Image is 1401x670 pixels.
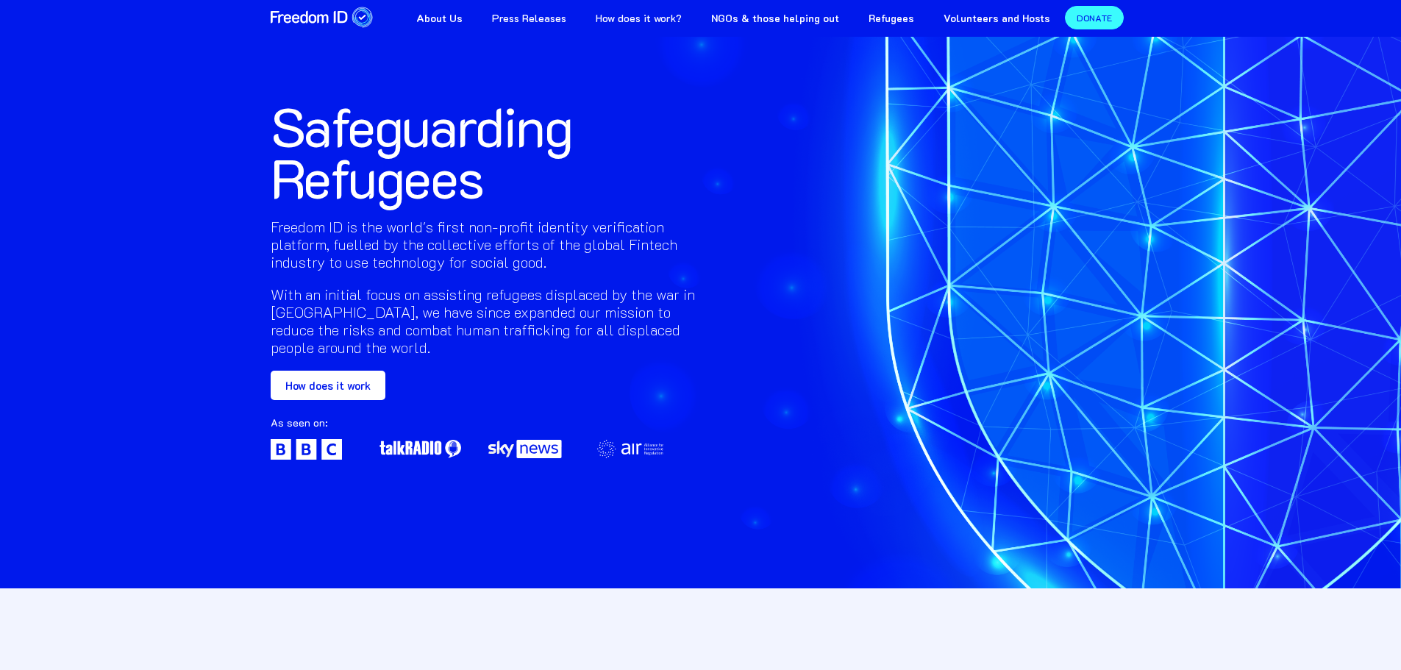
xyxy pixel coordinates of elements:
strong: About Us [416,11,463,25]
a: DONATE [1065,6,1124,29]
a: How does it work [271,371,385,400]
strong: NGOs & those helping out [711,11,839,25]
strong: Refugees [869,11,914,25]
div: As seen on: [271,416,695,439]
h2: Freedom ID is the world's first non-profit identity verification platform, fuelled by the collect... [271,218,695,271]
h1: Safeguarding Refugees [271,100,695,203]
h2: With an initial focus on assisting refugees displaced by the war in [GEOGRAPHIC_DATA], we have si... [271,285,695,356]
strong: Volunteers and Hosts [944,11,1050,25]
